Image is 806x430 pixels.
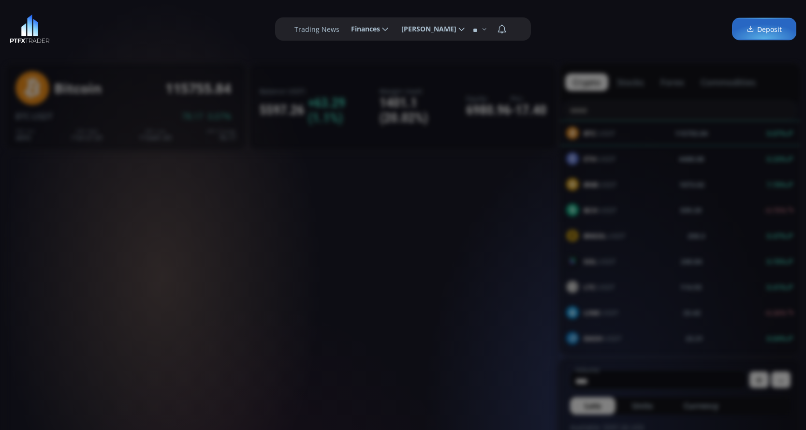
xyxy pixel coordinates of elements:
span: [PERSON_NAME] [395,19,456,39]
span: Finances [344,19,380,39]
label: Trading News [294,24,339,34]
span: Deposit [747,24,782,34]
img: LOGO [10,15,50,44]
a: Deposit [732,18,796,41]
